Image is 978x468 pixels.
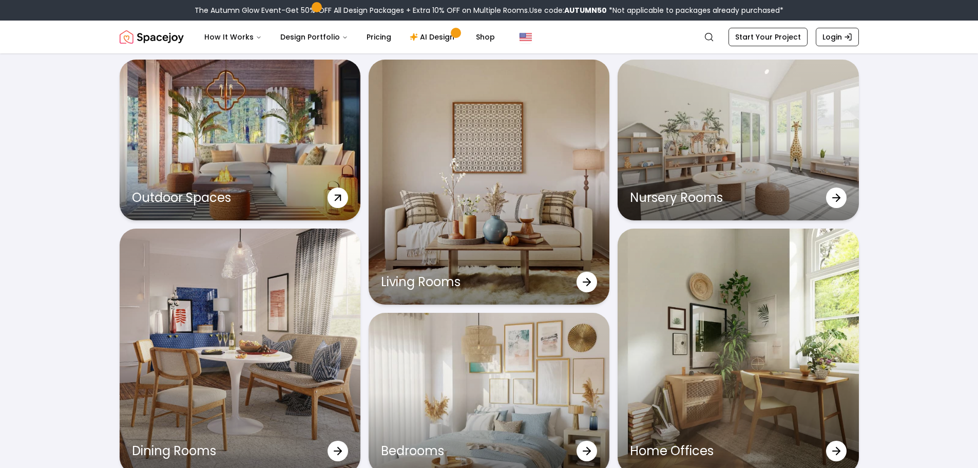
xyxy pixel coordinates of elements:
[816,28,859,46] a: Login
[196,27,503,47] nav: Main
[401,27,466,47] a: AI Design
[564,5,607,15] b: AUTUMN50
[369,60,609,305] a: Living RoomsLiving Rooms
[196,27,270,47] button: How It Works
[728,28,808,46] a: Start Your Project
[381,274,461,290] p: Living Rooms
[132,443,216,459] p: Dining Rooms
[520,31,532,43] img: United States
[120,27,184,47] img: Spacejoy Logo
[618,60,858,220] a: Nursery RoomsNursery Rooms
[630,190,723,206] p: Nursery Rooms
[468,27,503,47] a: Shop
[529,5,607,15] span: Use code:
[272,27,356,47] button: Design Portfolio
[120,27,184,47] a: Spacejoy
[630,443,714,459] p: Home Offices
[120,21,859,53] nav: Global
[358,27,399,47] a: Pricing
[381,443,444,459] p: Bedrooms
[607,5,783,15] span: *Not applicable to packages already purchased*
[195,5,783,15] div: The Autumn Glow Event-Get 50% OFF All Design Packages + Extra 10% OFF on Multiple Rooms.
[132,190,231,206] p: Outdoor Spaces
[120,60,360,220] a: Outdoor SpacesOutdoor Spaces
